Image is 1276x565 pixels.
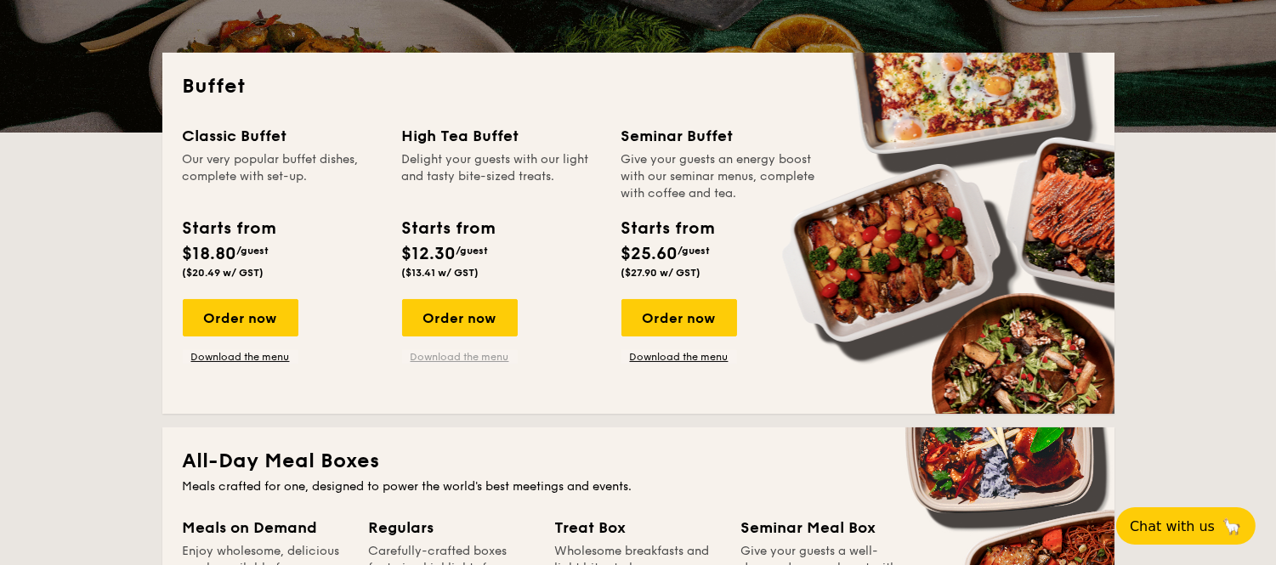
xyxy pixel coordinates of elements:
[183,124,382,148] div: Classic Buffet
[402,216,495,241] div: Starts from
[183,216,275,241] div: Starts from
[402,124,601,148] div: High Tea Buffet
[621,151,820,202] div: Give your guests an energy boost with our seminar menus, complete with coffee and tea.
[183,73,1094,100] h2: Buffet
[402,299,518,336] div: Order now
[621,216,714,241] div: Starts from
[555,516,721,540] div: Treat Box
[1130,518,1215,534] span: Chat with us
[621,267,701,279] span: ($27.90 w/ GST)
[183,350,298,364] a: Download the menu
[621,299,737,336] div: Order now
[402,151,601,202] div: Delight your guests with our light and tasty bite-sized treats.
[457,245,489,257] span: /guest
[678,245,711,257] span: /guest
[237,245,269,257] span: /guest
[402,244,457,264] span: $12.30
[741,516,907,540] div: Seminar Meal Box
[1222,517,1242,536] span: 🦙
[183,448,1094,475] h2: All-Day Meal Boxes
[402,350,518,364] a: Download the menu
[183,244,237,264] span: $18.80
[183,299,298,336] div: Order now
[621,124,820,148] div: Seminar Buffet
[621,350,737,364] a: Download the menu
[183,267,264,279] span: ($20.49 w/ GST)
[1116,507,1256,545] button: Chat with us🦙
[369,516,535,540] div: Regulars
[183,516,349,540] div: Meals on Demand
[402,267,479,279] span: ($13.41 w/ GST)
[183,478,1094,495] div: Meals crafted for one, designed to power the world's best meetings and events.
[621,244,678,264] span: $25.60
[183,151,382,202] div: Our very popular buffet dishes, complete with set-up.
